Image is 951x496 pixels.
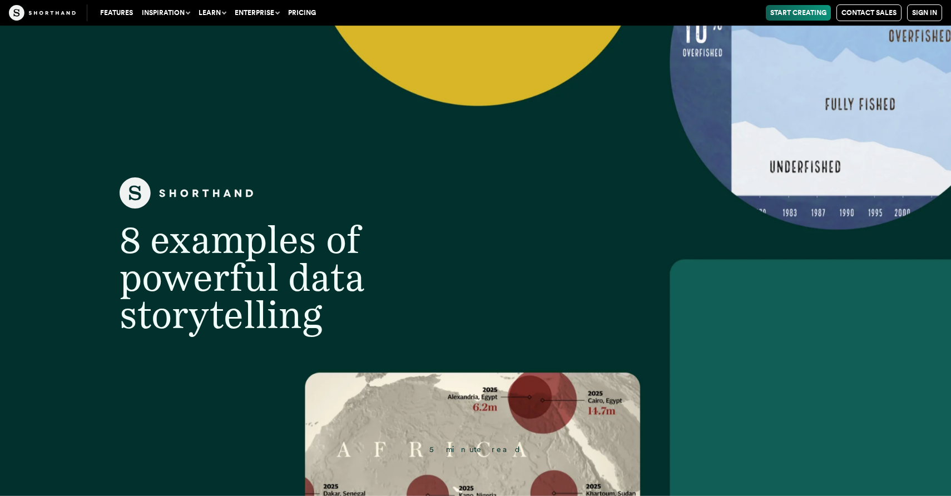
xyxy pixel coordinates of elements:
[766,5,831,21] a: Start Creating
[907,4,942,21] a: Sign in
[137,5,194,21] button: Inspiration
[9,5,76,21] img: The Craft
[120,217,365,337] span: 8 examples of powerful data storytelling
[284,5,320,21] a: Pricing
[429,445,522,454] span: 5 minute read
[836,4,902,21] a: Contact Sales
[230,5,284,21] button: Enterprise
[96,5,137,21] a: Features
[194,5,230,21] button: Learn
